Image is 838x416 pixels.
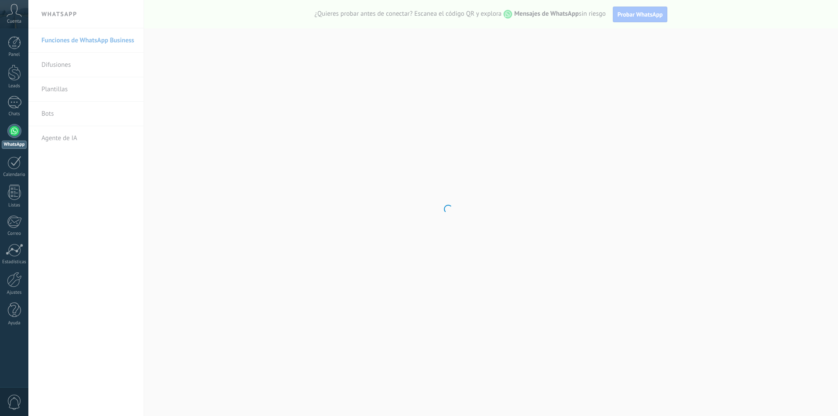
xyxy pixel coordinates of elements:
div: Panel [2,52,27,58]
div: Correo [2,231,27,237]
div: Chats [2,111,27,117]
div: Calendario [2,172,27,178]
div: Ajustes [2,290,27,296]
div: Estadísticas [2,259,27,265]
div: WhatsApp [2,141,27,149]
div: Leads [2,83,27,89]
span: Cuenta [7,19,21,24]
div: Listas [2,203,27,208]
div: Ayuda [2,320,27,326]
